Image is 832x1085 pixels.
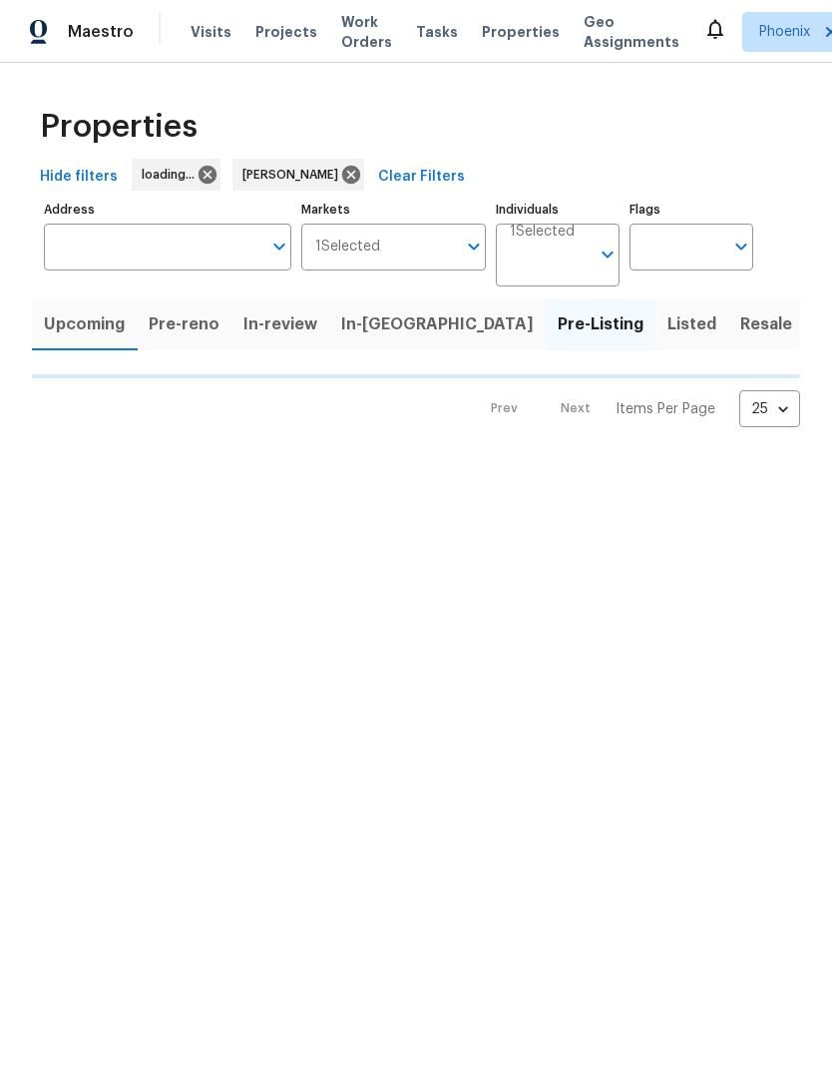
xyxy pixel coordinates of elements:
[558,310,643,338] span: Pre-Listing
[496,204,620,216] label: Individuals
[315,239,380,256] span: 1 Selected
[584,12,679,52] span: Geo Assignments
[616,399,715,419] p: Items Per Page
[242,165,346,185] span: [PERSON_NAME]
[255,22,317,42] span: Projects
[378,165,465,190] span: Clear Filters
[759,22,810,42] span: Phoenix
[594,241,622,269] button: Open
[370,159,473,196] button: Clear Filters
[265,233,293,261] button: Open
[482,22,560,42] span: Properties
[510,224,575,241] span: 1 Selected
[142,165,203,185] span: loading...
[629,204,753,216] label: Flags
[243,310,317,338] span: In-review
[232,159,364,191] div: [PERSON_NAME]
[40,165,118,190] span: Hide filters
[132,159,220,191] div: loading...
[416,25,458,39] span: Tasks
[44,204,291,216] label: Address
[44,310,125,338] span: Upcoming
[191,22,231,42] span: Visits
[460,233,488,261] button: Open
[149,310,219,338] span: Pre-reno
[341,310,534,338] span: In-[GEOGRAPHIC_DATA]
[301,204,487,216] label: Markets
[40,117,198,137] span: Properties
[32,159,126,196] button: Hide filters
[68,22,134,42] span: Maestro
[472,390,800,427] nav: Pagination Navigation
[727,233,755,261] button: Open
[341,12,392,52] span: Work Orders
[667,310,716,338] span: Listed
[739,383,800,435] div: 25
[740,310,792,338] span: Resale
